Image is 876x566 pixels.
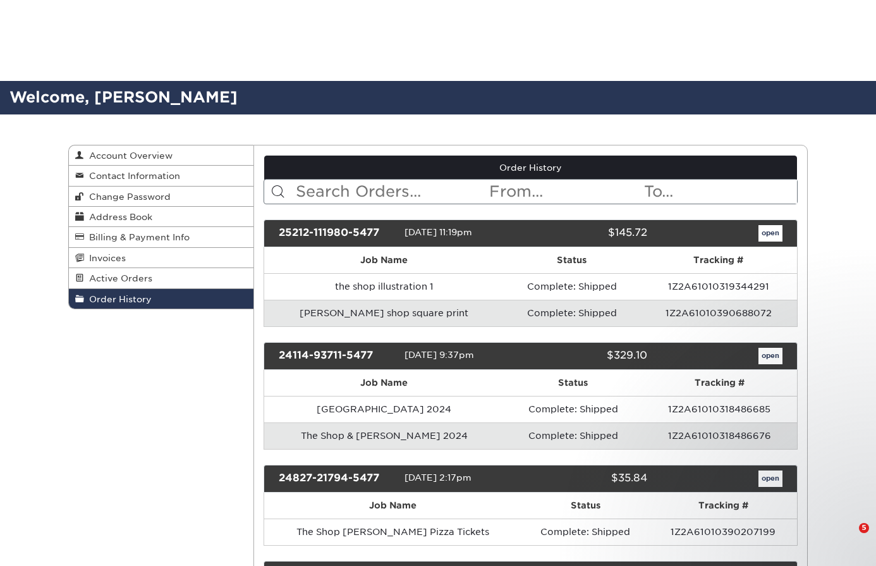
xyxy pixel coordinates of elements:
span: Change Password [84,192,171,202]
div: $145.72 [521,225,656,242]
a: Address Book [69,207,253,227]
span: [DATE] 2:17pm [405,472,471,483]
th: Job Name [264,370,505,396]
iframe: Intercom live chat [833,523,863,553]
div: 24827-21794-5477 [269,471,405,487]
td: [PERSON_NAME] shop square print [264,300,504,326]
span: Order History [84,294,152,304]
div: 24114-93711-5477 [269,348,405,364]
a: open [758,225,782,242]
a: Change Password [69,187,253,207]
td: Complete: Shipped [504,273,640,300]
a: Invoices [69,248,253,268]
td: Complete: Shipped [521,519,650,545]
a: Contact Information [69,166,253,186]
a: Account Overview [69,145,253,166]
span: Invoices [84,253,126,263]
span: Active Orders [84,273,152,283]
span: 5 [859,523,869,533]
a: Active Orders [69,268,253,288]
span: Billing & Payment Info [84,232,190,242]
td: The Shop [PERSON_NAME] Pizza Tickets [264,519,521,545]
div: $35.84 [521,471,656,487]
td: [GEOGRAPHIC_DATA] 2024 [264,396,505,422]
a: Order History [69,289,253,309]
th: Tracking # [640,247,797,273]
td: the shop illustration 1 [264,273,504,300]
th: Job Name [264,247,504,273]
td: Complete: Shipped [504,422,642,449]
input: To... [643,180,797,204]
th: Status [504,370,642,396]
div: $329.10 [521,348,656,364]
a: Order History [264,156,798,180]
span: Address Book [84,212,152,222]
td: Complete: Shipped [504,300,640,326]
div: 25212-111980-5477 [269,225,405,242]
input: From... [488,180,642,204]
span: Contact Information [84,171,180,181]
input: Search Orders... [295,180,489,204]
th: Job Name [264,493,521,519]
a: Billing & Payment Info [69,227,253,247]
th: Status [504,247,640,273]
span: [DATE] 9:37pm [405,350,474,360]
td: The Shop & [PERSON_NAME] 2024 [264,422,505,449]
th: Status [521,493,650,519]
td: Complete: Shipped [504,396,642,422]
span: [DATE] 11:19pm [405,227,472,237]
span: Account Overview [84,151,173,161]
